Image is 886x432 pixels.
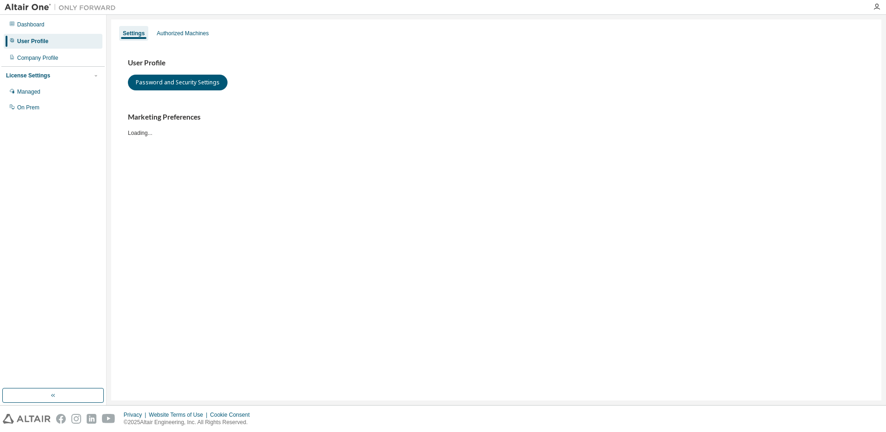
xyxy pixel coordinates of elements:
h3: Marketing Preferences [128,113,865,122]
img: instagram.svg [71,414,81,424]
img: altair_logo.svg [3,414,51,424]
div: Dashboard [17,21,44,28]
div: Cookie Consent [210,411,255,419]
div: User Profile [17,38,48,45]
div: Authorized Machines [157,30,209,37]
div: Managed [17,88,40,95]
div: Loading... [128,113,865,136]
img: linkedin.svg [87,414,96,424]
p: © 2025 Altair Engineering, Inc. All Rights Reserved. [124,419,255,426]
img: youtube.svg [102,414,115,424]
button: Password and Security Settings [128,75,228,90]
div: Settings [123,30,145,37]
div: On Prem [17,104,39,111]
div: Company Profile [17,54,58,62]
img: facebook.svg [56,414,66,424]
div: Privacy [124,411,149,419]
div: Website Terms of Use [149,411,210,419]
div: License Settings [6,72,50,79]
h3: User Profile [128,58,865,68]
img: Altair One [5,3,120,12]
